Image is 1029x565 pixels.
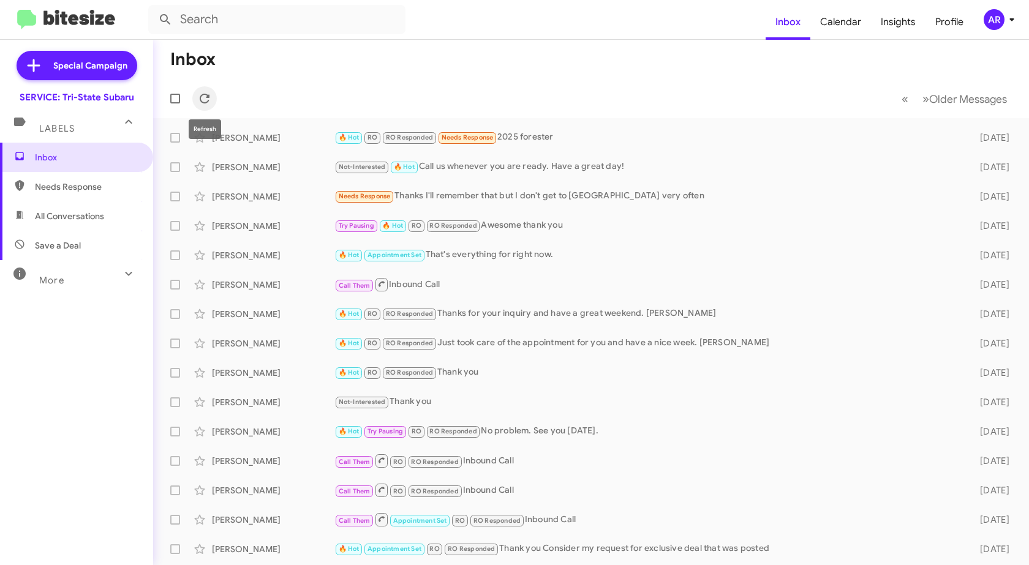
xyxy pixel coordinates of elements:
[212,455,334,467] div: [PERSON_NAME]
[334,424,963,438] div: No problem. See you [DATE].
[334,542,963,556] div: Thank you Consider my request for exclusive deal that was posted
[35,239,81,252] span: Save a Deal
[963,367,1019,379] div: [DATE]
[212,249,334,261] div: [PERSON_NAME]
[334,248,963,262] div: That's everything for right now.
[973,9,1016,30] button: AR
[367,310,377,318] span: RO
[334,365,963,380] div: Thank you
[39,275,64,286] span: More
[339,133,360,141] span: 🔥 Hot
[411,487,458,495] span: RO Responded
[386,369,433,376] span: RO Responded
[367,251,421,259] span: Appointment Set
[929,92,1007,106] span: Older Messages
[455,517,465,525] span: RO
[963,484,1019,496] div: [DATE]
[334,482,963,498] div: Inbound Call
[212,132,334,144] div: [PERSON_NAME]
[429,427,477,435] span: RO Responded
[473,517,521,525] span: RO Responded
[393,517,447,525] span: Appointment Set
[393,458,403,466] span: RO
[212,308,334,320] div: [PERSON_NAME]
[334,336,963,350] div: Just took care of the appointment for you and have a nice week. [PERSON_NAME]
[963,514,1019,526] div: [DATE]
[17,51,137,80] a: Special Campaign
[339,310,360,318] span: 🔥 Hot
[334,219,963,233] div: Awesome thank you
[963,279,1019,291] div: [DATE]
[871,4,925,40] a: Insights
[339,369,360,376] span: 🔥 Hot
[367,545,421,553] span: Appointment Set
[963,425,1019,438] div: [DATE]
[894,86,916,111] button: Previous
[429,545,439,553] span: RO
[212,484,334,496] div: [PERSON_NAME]
[35,210,104,222] span: All Conversations
[339,192,391,200] span: Needs Response
[35,181,139,193] span: Needs Response
[902,91,908,107] span: «
[412,427,421,435] span: RO
[411,458,458,466] span: RO Responded
[334,512,963,527] div: Inbound Call
[334,307,963,321] div: Thanks for your inquiry and have a great weekend. [PERSON_NAME]
[20,91,134,103] div: SERVICE: Tri-State Subaru
[442,133,494,141] span: Needs Response
[895,86,1014,111] nav: Page navigation example
[963,249,1019,261] div: [DATE]
[170,50,216,69] h1: Inbox
[922,91,929,107] span: »
[810,4,871,40] a: Calendar
[148,5,405,34] input: Search
[925,4,973,40] a: Profile
[339,427,360,435] span: 🔥 Hot
[382,222,403,230] span: 🔥 Hot
[212,220,334,232] div: [PERSON_NAME]
[212,367,334,379] div: [PERSON_NAME]
[212,279,334,291] div: [PERSON_NAME]
[339,398,386,406] span: Not-Interested
[334,453,963,468] div: Inbound Call
[963,220,1019,232] div: [DATE]
[367,339,377,347] span: RO
[212,425,334,438] div: [PERSON_NAME]
[394,163,415,171] span: 🔥 Hot
[367,427,403,435] span: Try Pausing
[393,487,403,495] span: RO
[367,369,377,376] span: RO
[448,545,495,553] span: RO Responded
[212,190,334,203] div: [PERSON_NAME]
[39,123,75,134] span: Labels
[963,337,1019,350] div: [DATE]
[339,282,371,290] span: Call Them
[212,543,334,555] div: [PERSON_NAME]
[367,133,377,141] span: RO
[53,59,127,72] span: Special Campaign
[189,119,221,139] div: Refresh
[334,160,963,174] div: Call us whenever you are ready. Have a great day!
[339,339,360,347] span: 🔥 Hot
[386,339,433,347] span: RO Responded
[386,133,433,141] span: RO Responded
[963,396,1019,408] div: [DATE]
[212,396,334,408] div: [PERSON_NAME]
[386,310,433,318] span: RO Responded
[212,161,334,173] div: [PERSON_NAME]
[339,222,374,230] span: Try Pausing
[915,86,1014,111] button: Next
[429,222,477,230] span: RO Responded
[334,395,963,409] div: Thank you
[766,4,810,40] span: Inbox
[963,455,1019,467] div: [DATE]
[339,487,371,495] span: Call Them
[339,163,386,171] span: Not-Interested
[339,458,371,466] span: Call Them
[334,189,963,203] div: Thanks I'll remember that but I don't get to [GEOGRAPHIC_DATA] very often
[963,543,1019,555] div: [DATE]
